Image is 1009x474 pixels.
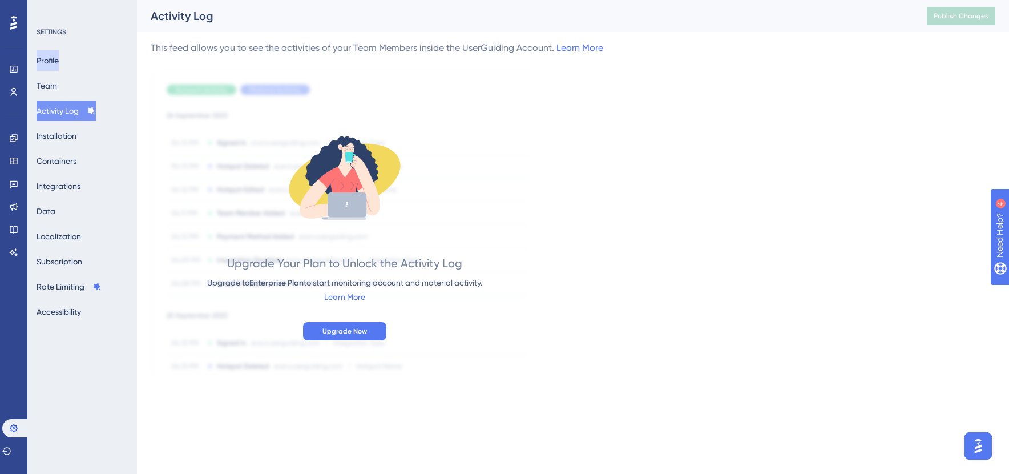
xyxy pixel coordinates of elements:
[934,11,988,21] span: Publish Changes
[927,7,995,25] button: Publish Changes
[37,302,81,322] button: Accessibility
[37,101,96,121] button: Activity Log
[322,327,367,336] span: Upgrade Now
[324,292,365,302] a: Learn More
[227,255,462,271] div: Upgrade Your Plan to Unlock the Activity Log
[37,75,57,96] button: Team
[303,322,386,340] button: Upgrade Now
[27,3,72,17] span: Need Help?
[207,276,482,290] div: Upgrade to to start monitoring account and material activity.
[249,278,304,288] span: Enterprise Plan
[37,251,82,272] button: Subscription
[961,429,995,463] iframe: UserGuiding AI Assistant Launcher
[79,6,83,15] div: 4
[37,27,129,37] div: SETTINGS
[37,50,59,71] button: Profile
[37,201,55,222] button: Data
[151,8,898,24] div: Activity Log
[37,151,76,171] button: Containers
[37,276,102,297] button: Rate Limiting
[37,176,80,196] button: Integrations
[556,42,603,53] a: Learn More
[151,41,603,55] div: This feed allows you to see the activities of your Team Members inside the UserGuiding Account.
[37,126,76,146] button: Installation
[37,226,81,247] button: Localization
